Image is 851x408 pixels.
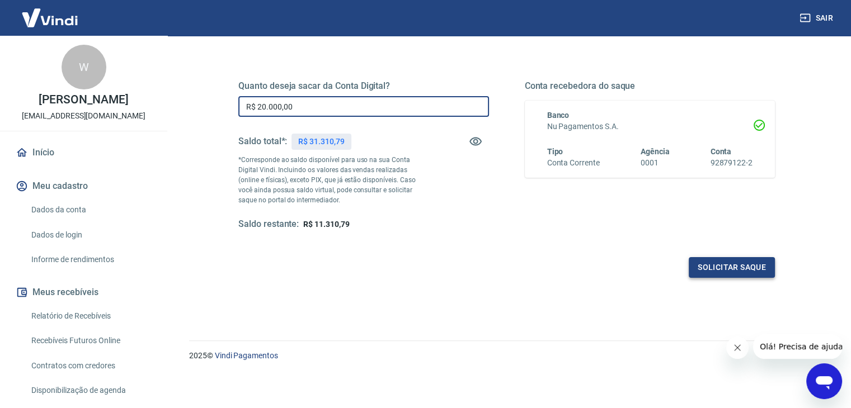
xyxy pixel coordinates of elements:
[13,140,154,165] a: Início
[27,305,154,328] a: Relatório de Recebíveis
[7,8,94,17] span: Olá! Precisa de ajuda?
[27,198,154,221] a: Dados da conta
[238,80,489,92] h5: Quanto deseja sacar da Conta Digital?
[710,147,731,156] span: Conta
[547,111,570,120] span: Banco
[298,136,344,148] p: R$ 31.310,79
[13,280,154,305] button: Meus recebíveis
[13,1,86,35] img: Vindi
[27,248,154,271] a: Informe de rendimentos
[13,174,154,198] button: Meu cadastro
[27,354,154,377] a: Contratos com credores
[641,147,670,156] span: Agência
[689,257,775,278] button: Solicitar saque
[238,136,287,147] h5: Saldo total*:
[641,157,670,169] h6: 0001
[189,350,824,362] p: 2025 ©
[27,329,154,352] a: Recebíveis Futuros Online
[303,220,349,229] span: R$ 11.310,79
[238,219,299,230] h5: Saldo restante:
[27,224,154,246] a: Dados de login
[39,94,128,106] p: [PERSON_NAME]
[238,155,426,205] p: *Corresponde ao saldo disponível para uso na sua Conta Digital Vindi. Incluindo os valores das ve...
[62,45,106,89] div: W
[726,336,749,359] iframe: Close message
[22,110,145,122] p: [EMAIL_ADDRESS][DOMAIN_NAME]
[547,121,753,132] h6: Nu Pagamentos S.A.
[753,334,842,359] iframe: Message from company
[215,351,278,360] a: Vindi Pagamentos
[547,157,600,169] h6: Conta Corrente
[710,157,753,169] h6: 92879122-2
[27,379,154,402] a: Disponibilização de agenda
[547,147,563,156] span: Tipo
[806,363,842,399] iframe: Button to launch messaging window
[797,8,838,29] button: Sair
[525,80,775,92] h5: Conta recebedora do saque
